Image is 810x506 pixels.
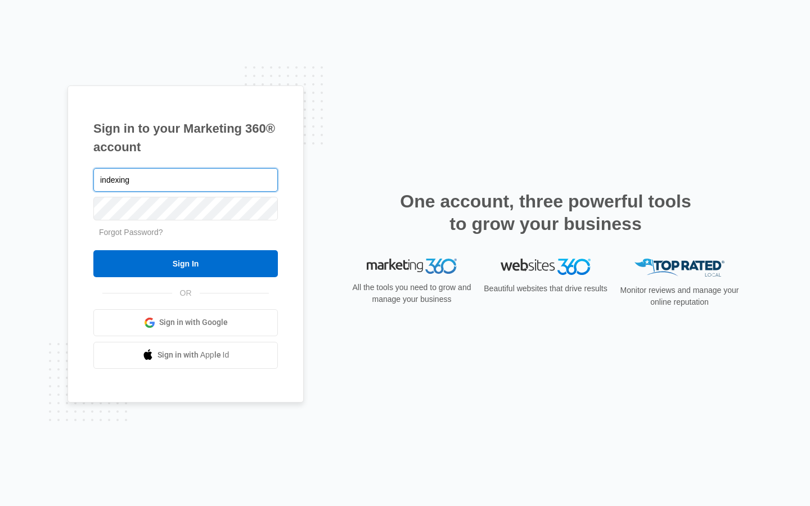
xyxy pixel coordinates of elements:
a: Sign in with Google [93,309,278,336]
a: Forgot Password? [99,228,163,237]
img: Marketing 360 [367,259,457,274]
p: Monitor reviews and manage your online reputation [616,284,742,308]
h2: One account, three powerful tools to grow your business [397,190,695,235]
input: Sign In [93,250,278,277]
span: Sign in with Google [159,317,228,328]
span: Sign in with Apple Id [157,349,229,361]
p: All the tools you need to grow and manage your business [349,282,475,305]
p: Beautiful websites that drive results [483,283,609,295]
img: Top Rated Local [634,259,724,277]
img: Websites 360 [501,259,591,275]
a: Sign in with Apple Id [93,342,278,369]
input: Email [93,168,278,192]
span: OR [172,287,200,299]
h1: Sign in to your Marketing 360® account [93,119,278,156]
